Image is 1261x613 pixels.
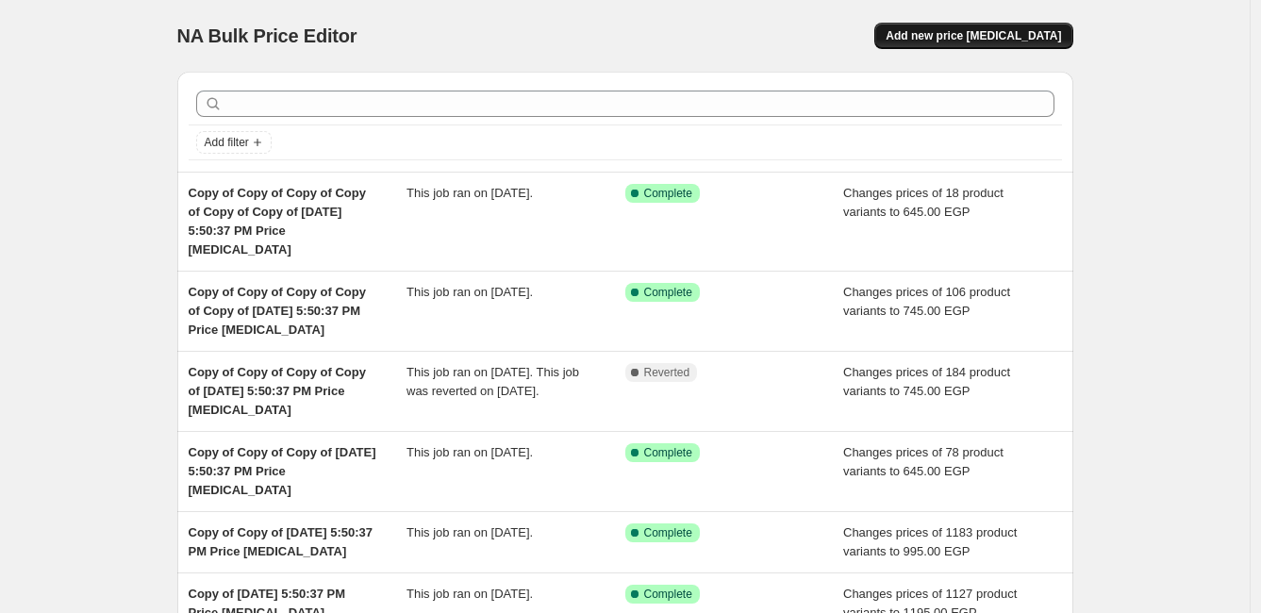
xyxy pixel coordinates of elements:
[407,285,533,299] span: This job ran on [DATE].
[196,131,272,154] button: Add filter
[843,525,1017,558] span: Changes prices of 1183 product variants to 995.00 EGP
[886,28,1061,43] span: Add new price [MEDICAL_DATA]
[189,445,376,497] span: Copy of Copy of Copy of [DATE] 5:50:37 PM Price [MEDICAL_DATA]
[407,525,533,539] span: This job ran on [DATE].
[407,445,533,459] span: This job ran on [DATE].
[644,445,692,460] span: Complete
[644,365,690,380] span: Reverted
[644,587,692,602] span: Complete
[189,186,366,257] span: Copy of Copy of Copy of Copy of Copy of Copy of [DATE] 5:50:37 PM Price [MEDICAL_DATA]
[189,285,366,337] span: Copy of Copy of Copy of Copy of Copy of [DATE] 5:50:37 PM Price [MEDICAL_DATA]
[644,285,692,300] span: Complete
[407,365,579,398] span: This job ran on [DATE]. This job was reverted on [DATE].
[874,23,1072,49] button: Add new price [MEDICAL_DATA]
[843,186,1004,219] span: Changes prices of 18 product variants to 645.00 EGP
[177,25,357,46] span: NA Bulk Price Editor
[407,587,533,601] span: This job ran on [DATE].
[843,285,1010,318] span: Changes prices of 106 product variants to 745.00 EGP
[644,525,692,540] span: Complete
[189,525,373,558] span: Copy of Copy of [DATE] 5:50:37 PM Price [MEDICAL_DATA]
[843,445,1004,478] span: Changes prices of 78 product variants to 645.00 EGP
[843,365,1010,398] span: Changes prices of 184 product variants to 745.00 EGP
[205,135,249,150] span: Add filter
[644,186,692,201] span: Complete
[407,186,533,200] span: This job ran on [DATE].
[189,365,366,417] span: Copy of Copy of Copy of Copy of [DATE] 5:50:37 PM Price [MEDICAL_DATA]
